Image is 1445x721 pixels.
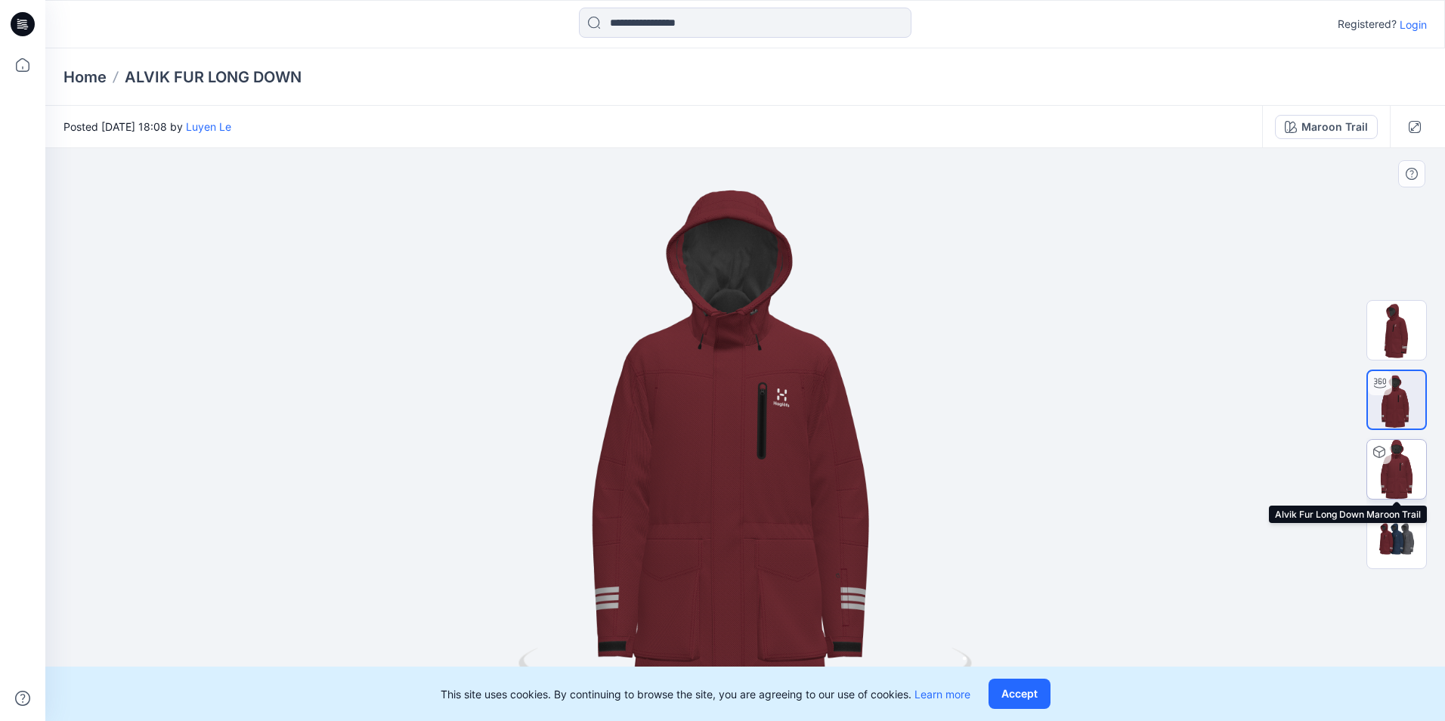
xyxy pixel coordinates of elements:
[914,688,970,701] a: Learn more
[63,67,107,88] a: Home
[1367,301,1426,360] img: Thumbnail
[989,679,1050,709] button: Accept
[186,120,231,133] a: Luyen Le
[441,686,970,702] p: This site uses cookies. By continuing to browse the site, you are agreeing to our use of cookies.
[1275,115,1378,139] button: Maroon Trail
[1338,15,1397,33] p: Registered?
[1400,17,1427,32] p: Login
[1367,440,1426,499] img: Alvik Fur Long Down Maroon Trail
[125,67,302,88] p: ALVIK FUR LONG DOWN
[1301,119,1368,135] div: Maroon Trail
[63,119,231,135] span: Posted [DATE] 18:08 by
[1368,371,1425,429] img: Turntable
[1367,521,1426,557] img: All colorways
